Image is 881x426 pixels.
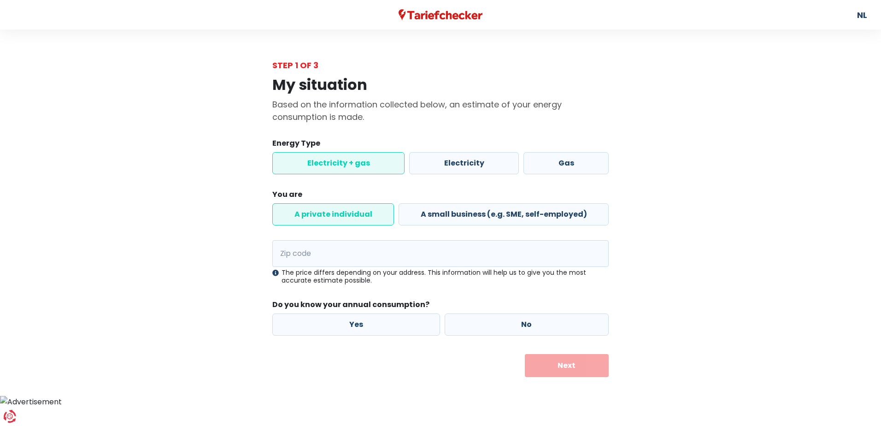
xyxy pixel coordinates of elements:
[525,354,609,377] button: Next
[272,240,609,267] input: 1000
[399,9,482,21] img: Rate checker logo
[272,189,609,203] legend: You are
[523,152,609,174] label: Gas
[272,314,440,336] label: Yes
[272,138,609,152] legend: Energy Type
[272,98,609,123] p: Based on the information collected below, an estimate of your energy consumption is made.
[399,203,609,225] label: A small business (e.g. SME, self-employed)
[272,299,609,314] legend: Do you know your annual consumption?
[272,152,405,174] label: Electricity + gas
[272,269,609,284] div: The price differs depending on your address. This information will help us to give you the most a...
[272,203,394,225] label: A private individual
[445,314,609,336] label: No
[272,59,609,71] div: Step 1 of 3
[409,152,519,174] label: Electricity
[272,76,609,94] h1: My situation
